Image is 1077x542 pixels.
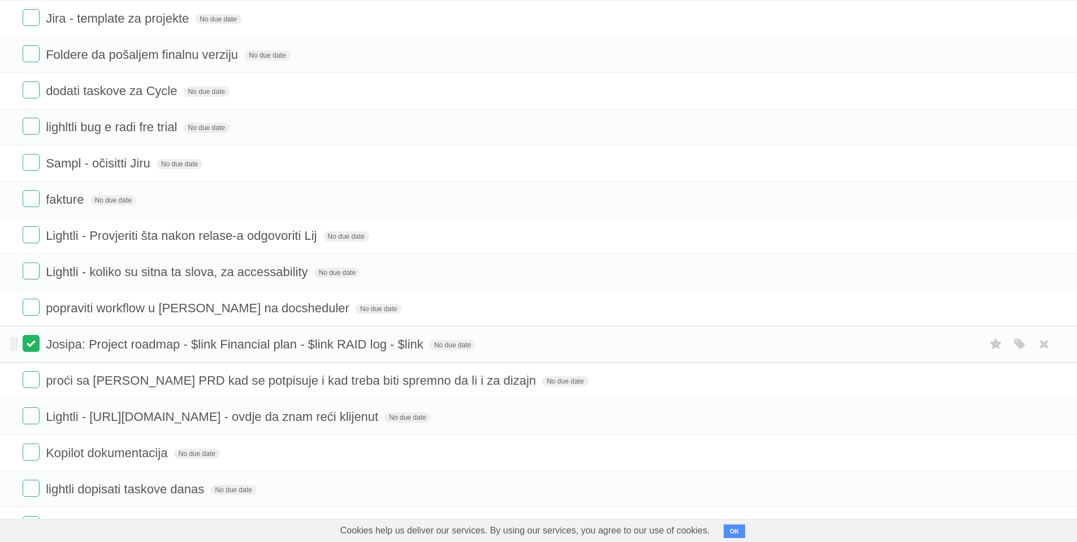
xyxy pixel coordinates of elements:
[46,156,153,170] span: Sampl - očisitti Jiru
[23,516,40,533] label: Done
[23,45,40,62] label: Done
[210,485,256,495] span: No due date
[195,14,241,24] span: No due date
[46,120,180,134] span: lighltli bug e radi fre trial
[184,123,230,133] span: No due date
[46,301,352,315] span: popraviti workflow u [PERSON_NAME] na docsheduler
[46,337,426,351] span: Josipa: Project roadmap - $link Financial plan - $link RAID log - $link
[46,518,337,532] span: alldyn ispraviti timeline jer treba ddati sada i QA sate
[23,118,40,135] label: Done
[46,410,381,424] span: Lightli - [URL][DOMAIN_NAME] - ovdje da znam reći klijenut
[46,265,310,279] span: Lightli - koliko su sitna ta slova, za accessability
[724,524,746,538] button: OK
[323,231,369,242] span: No due date
[23,480,40,497] label: Done
[46,373,539,388] span: proći sa [PERSON_NAME] PRD kad se potpisuje i kad treba biti spremno da li i za dizajn
[46,229,319,243] span: Lightli - Provjeriti šta nakon relase-a odgovoriti Lij
[184,87,230,97] span: No due date
[384,412,430,423] span: No due date
[23,9,40,26] label: Done
[356,304,401,314] span: No due date
[46,48,241,62] span: Foldere da pošaljem finalnu verziju
[985,335,1007,354] label: Star task
[23,154,40,171] label: Done
[23,299,40,316] label: Done
[46,11,192,25] span: Jira - template za projekte
[46,446,170,460] span: Kopilot dokumentacija
[174,449,220,459] span: No due date
[329,519,721,542] span: Cookies help us deliver our services. By using our services, you agree to our use of cookies.
[542,376,588,386] span: No due date
[23,444,40,461] label: Done
[23,407,40,424] label: Done
[23,190,40,207] label: Done
[157,159,202,169] span: No due date
[90,195,136,205] span: No due date
[46,482,207,496] span: lightli dopisati taskove danas
[23,81,40,98] label: Done
[23,371,40,388] label: Done
[244,50,290,61] span: No due date
[23,335,40,352] label: Done
[430,340,475,350] span: No due date
[46,84,180,98] span: dodati taskove za Cycle
[314,268,360,278] span: No due date
[23,263,40,279] label: Done
[46,192,86,207] span: fakture
[23,226,40,243] label: Done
